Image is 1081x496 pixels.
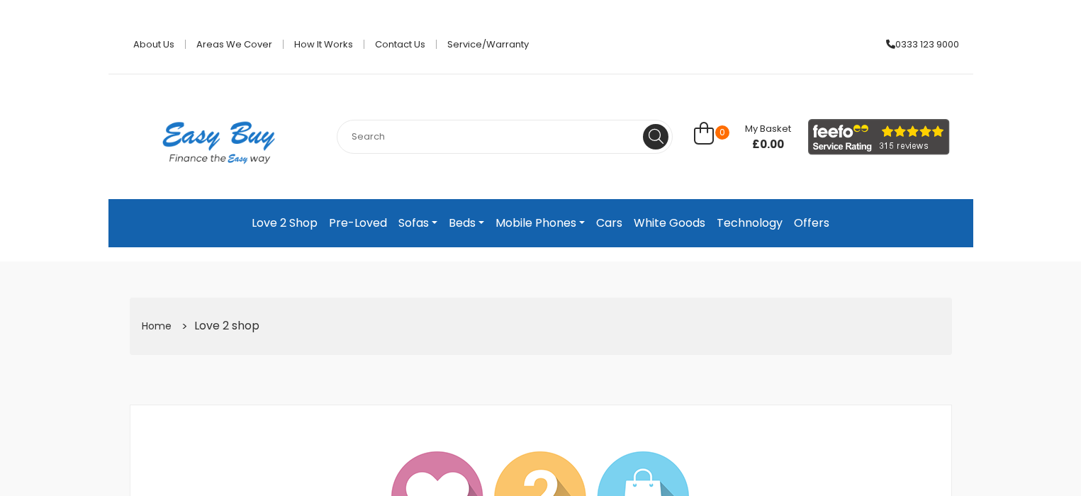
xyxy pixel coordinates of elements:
a: 0 My Basket £0.00 [694,130,791,146]
a: Mobile Phones [490,210,590,236]
a: Service/Warranty [437,40,529,49]
a: 0333 123 9000 [875,40,959,49]
a: Beds [443,210,490,236]
span: 0 [715,125,729,140]
span: £0.00 [745,137,791,152]
a: Pre-Loved [323,210,393,236]
a: Love 2 Shop [246,210,323,236]
a: White Goods [628,210,711,236]
img: Easy Buy [148,103,289,182]
a: How it works [284,40,364,49]
a: Sofas [393,210,443,236]
a: Offers [788,210,835,236]
a: Home [142,319,172,333]
li: Love 2 shop [177,315,261,337]
a: Areas we cover [186,40,284,49]
a: Contact Us [364,40,437,49]
input: Search [337,120,673,154]
a: Cars [590,210,628,236]
a: Technology [711,210,788,236]
img: feefo_logo [808,119,950,155]
a: About Us [123,40,186,49]
span: My Basket [745,122,791,135]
